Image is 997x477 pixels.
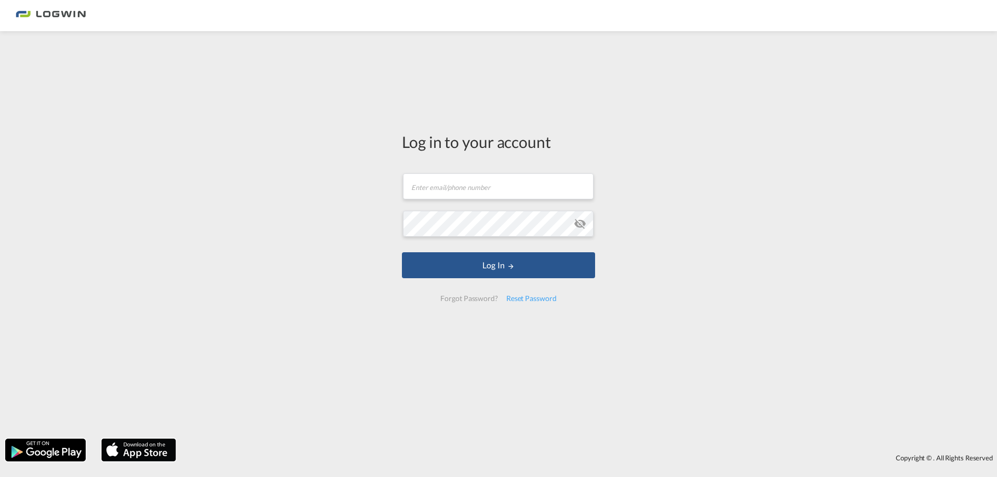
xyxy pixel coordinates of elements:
[436,289,502,308] div: Forgot Password?
[402,131,595,153] div: Log in to your account
[100,438,177,462] img: apple.png
[502,289,561,308] div: Reset Password
[181,449,997,467] div: Copyright © . All Rights Reserved
[574,217,586,230] md-icon: icon-eye-off
[4,438,87,462] img: google.png
[403,173,594,199] input: Enter email/phone number
[402,252,595,278] button: LOGIN
[16,4,86,28] img: 2761ae10d95411efa20a1f5e0282d2d7.png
